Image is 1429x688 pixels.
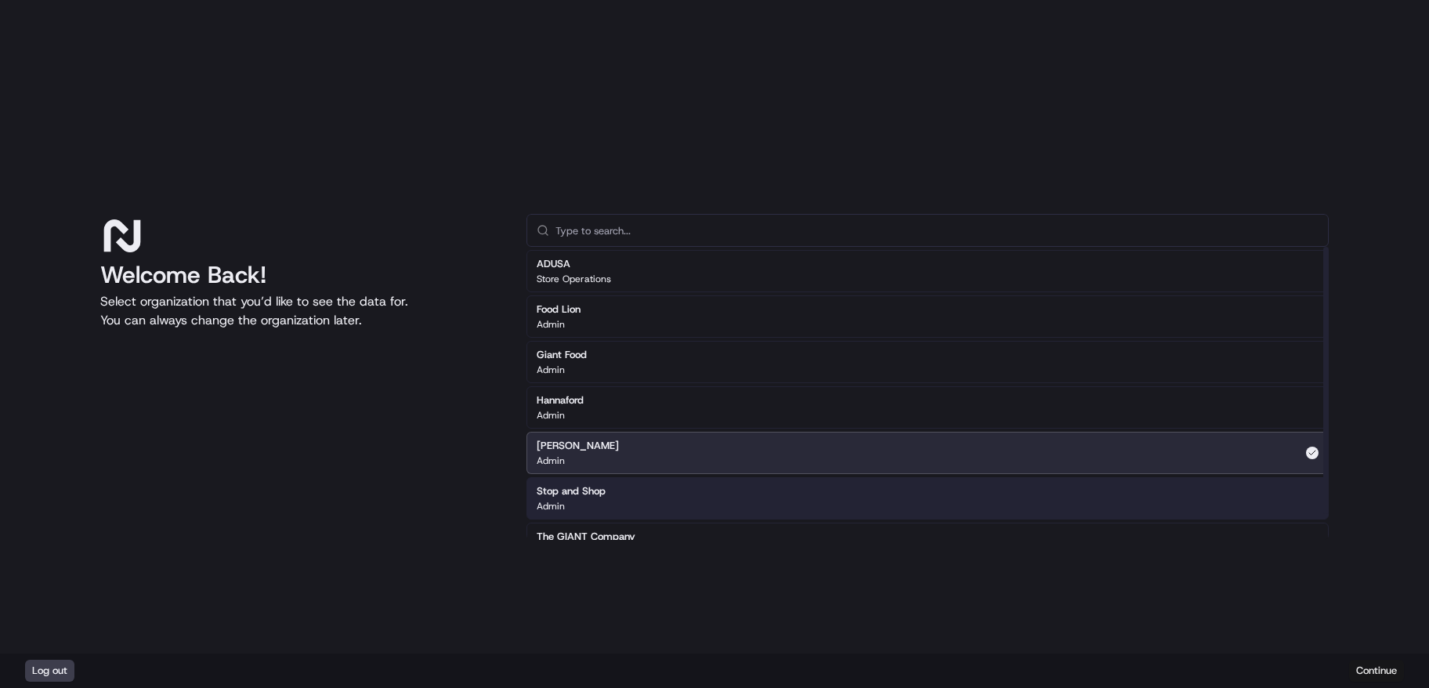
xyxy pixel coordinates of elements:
[537,409,565,422] p: Admin
[537,439,619,453] h2: [PERSON_NAME]
[537,484,606,498] h2: Stop and Shop
[537,318,565,331] p: Admin
[25,660,74,682] button: Log out
[537,500,565,512] p: Admin
[537,348,587,362] h2: Giant Food
[537,393,584,407] h2: Hannaford
[555,215,1319,246] input: Type to search...
[537,302,581,317] h2: Food Lion
[526,247,1329,568] div: Suggestions
[537,257,611,271] h2: ADUSA
[537,364,565,376] p: Admin
[537,454,565,467] p: Admin
[537,273,611,285] p: Store Operations
[100,261,501,289] h1: Welcome Back!
[100,292,501,330] p: Select organization that you’d like to see the data for. You can always change the organization l...
[537,530,635,544] h2: The GIANT Company
[1349,660,1404,682] button: Continue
